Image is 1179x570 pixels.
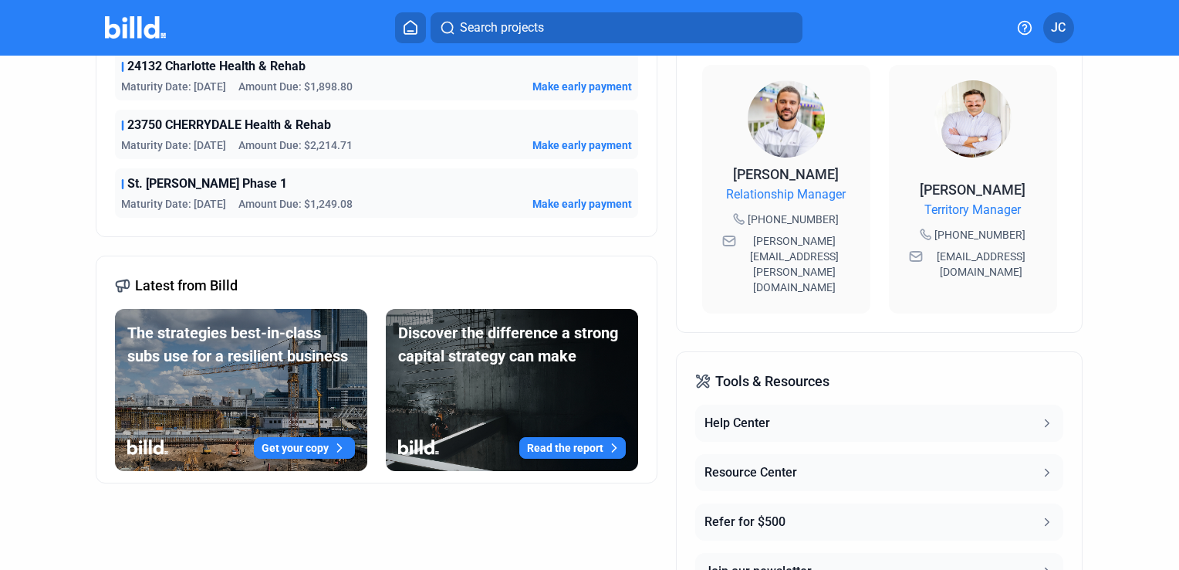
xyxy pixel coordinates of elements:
[127,116,331,134] span: 23750 CHERRYDALE Health & Rehab
[460,19,544,37] span: Search projects
[121,137,226,153] span: Maturity Date: [DATE]
[704,463,797,482] div: Resource Center
[934,227,1025,243] span: [PHONE_NUMBER]
[127,321,355,368] div: The strategies best-in-class subs use for a resilient business
[121,79,226,94] span: Maturity Date: [DATE]
[748,212,839,227] span: [PHONE_NUMBER]
[1043,12,1074,43] button: JC
[704,513,785,531] div: Refer for $500
[127,57,306,76] span: 24132 Charlotte Health & Rehab
[920,182,1025,198] span: [PERSON_NAME]
[532,79,632,94] button: Make early payment
[695,454,1062,491] button: Resource Center
[238,196,353,212] span: Amount Due: $1,249.08
[726,185,846,204] span: Relationship Manager
[739,233,850,295] span: [PERSON_NAME][EMAIL_ADDRESS][PERSON_NAME][DOMAIN_NAME]
[934,80,1012,158] img: Territory Manager
[127,175,287,193] span: St. [PERSON_NAME] Phase 1
[695,405,1062,442] button: Help Center
[398,321,626,368] div: Discover the difference a strong capital strategy can make
[748,80,825,158] img: Relationship Manager
[1051,19,1066,37] span: JC
[519,437,626,459] button: Read the report
[715,371,829,392] span: Tools & Resources
[135,275,238,297] span: Latest from Billd
[121,196,226,212] span: Maturity Date: [DATE]
[254,437,355,459] button: Get your copy
[695,504,1062,541] button: Refer for $500
[532,196,632,212] button: Make early payment
[532,137,632,153] button: Make early payment
[924,201,1021,219] span: Territory Manager
[733,166,839,182] span: [PERSON_NAME]
[431,12,802,43] button: Search projects
[926,249,1037,280] span: [EMAIL_ADDRESS][DOMAIN_NAME]
[238,137,353,153] span: Amount Due: $2,214.71
[105,16,166,39] img: Billd Company Logo
[238,79,353,94] span: Amount Due: $1,898.80
[704,414,770,433] div: Help Center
